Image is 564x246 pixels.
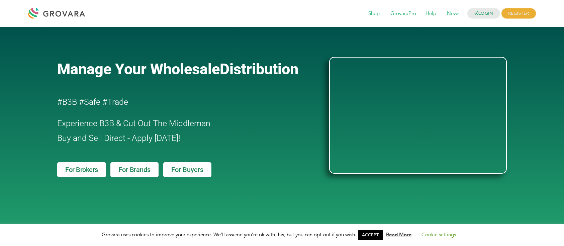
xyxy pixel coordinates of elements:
[358,230,383,240] a: ACCEPT
[501,8,536,19] span: REGISTER
[386,231,412,238] a: Read More
[421,10,441,17] a: Help
[57,133,180,143] span: Buy and Sell Direct - Apply [DATE]!
[65,166,98,173] span: For Brokers
[163,162,211,177] a: For Buyers
[442,10,464,17] a: News
[57,60,220,78] span: Manage Your Wholesale
[364,10,384,17] a: Shop
[57,162,106,177] a: For Brokers
[57,60,318,78] a: Manage Your WholesaleDistribution
[102,231,463,238] span: Grovara uses cookies to improve your experience. We'll assume you're ok with this, but you can op...
[467,8,500,19] a: LOGIN
[421,231,456,238] a: Cookie settings
[386,7,421,20] span: GrovaraPro
[57,95,291,109] h2: #B3B #Safe #Trade
[442,7,464,20] span: News
[118,166,150,173] span: For Brands
[110,162,158,177] a: For Brands
[220,60,298,78] span: Distribution
[386,10,421,17] a: GrovaraPro
[421,7,441,20] span: Help
[364,7,384,20] span: Shop
[57,118,210,128] span: Experience B3B & Cut Out The Middleman
[171,166,203,173] span: For Buyers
